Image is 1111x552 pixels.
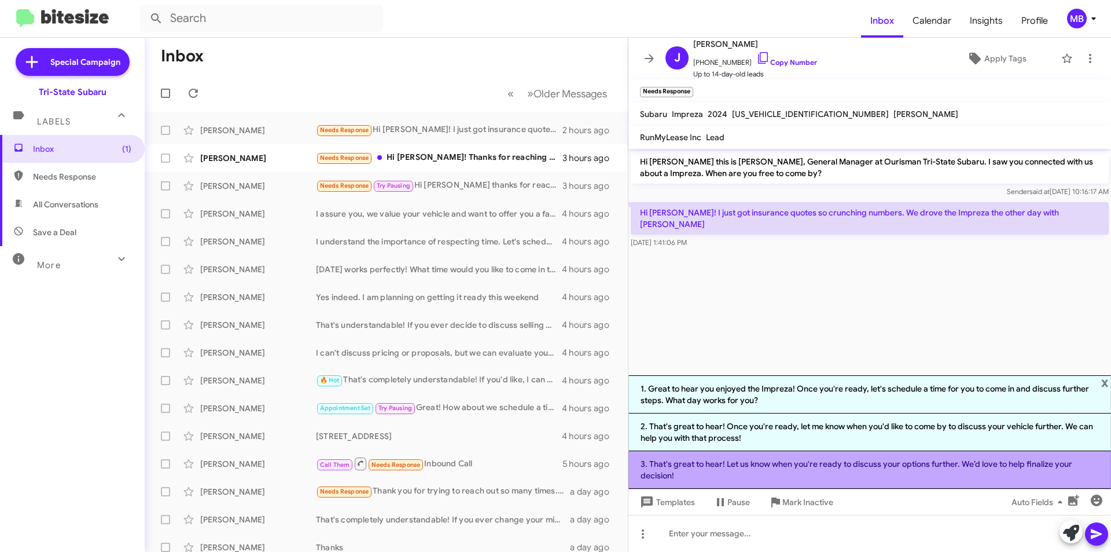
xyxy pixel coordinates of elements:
span: Special Campaign [50,56,120,68]
span: Mark Inactive [782,492,833,513]
div: [PERSON_NAME] [200,347,316,359]
span: x [1101,375,1109,389]
div: Thank you for trying to reach out so many times. At the moment, we have put a deposit down on a v... [316,485,570,498]
span: RunMyLease Inc [640,132,701,142]
span: Needs Response [320,182,369,189]
span: Older Messages [534,87,607,100]
div: Hi [PERSON_NAME]! I just got insurance quotes so crunching numbers. We drove the Impreza the othe... [316,123,562,137]
div: [PERSON_NAME] [200,264,316,275]
button: Next [520,82,614,105]
div: 4 hours ago [562,236,619,247]
span: 🔥 Hot [320,376,340,384]
div: 4 hours ago [562,319,619,331]
div: I can't discuss pricing or proposals, but we can evaluate your Wrangler Unlimited in person. Woul... [316,347,562,359]
div: I assure you, we value your vehicle and want to offer you a fair assessment. Let’s set up an appo... [316,208,562,220]
div: 3 hours ago [562,180,619,192]
div: That's completely understandable! If you'd like, I can help you with more information to make you... [316,374,562,387]
button: Previous [501,82,521,105]
small: Needs Response [640,87,693,97]
div: 5 hours ago [562,458,619,470]
span: [PERSON_NAME] [693,37,817,51]
span: Try Pausing [377,182,410,189]
span: Apply Tags [984,48,1027,69]
div: Inbound Call [316,456,562,471]
span: Lead [706,132,724,142]
a: Profile [1012,4,1057,38]
span: Sender [DATE] 10:16:17 AM [1007,187,1109,196]
div: I understand the importance of respecting time. Let's schedule an appointment to evaluate your Tu... [316,236,562,247]
span: Calendar [903,4,961,38]
span: Call Them [320,461,350,469]
span: Needs Response [320,126,369,134]
div: a day ago [570,486,619,498]
div: [PERSON_NAME] [200,319,316,331]
span: Inbox [33,143,131,155]
span: [DATE] 1:41:06 PM [631,238,687,247]
span: Impreza [672,109,703,119]
span: Insights [961,4,1012,38]
span: [PHONE_NUMBER] [693,51,817,68]
span: All Conversations [33,199,98,210]
div: 4 hours ago [562,347,619,359]
div: That's understandable! If you ever decide to discuss selling your vehicle, we're here to help. Do... [316,319,562,331]
span: said at [1029,187,1050,196]
button: Templates [628,492,704,513]
span: J [674,49,680,67]
div: 4 hours ago [562,264,619,275]
span: (1) [122,143,131,155]
a: Inbox [861,4,903,38]
span: Save a Deal [33,226,76,238]
div: Yes indeed. I am planning on getting it ready this weekend [316,291,562,303]
div: [PERSON_NAME] [200,152,316,164]
li: 1. Great to hear you enjoyed the Impreza! Once you're ready, let's schedule a time for you to com... [628,375,1111,414]
nav: Page navigation example [501,82,614,105]
div: [PERSON_NAME] [200,180,316,192]
button: Pause [704,492,759,513]
div: [PERSON_NAME] [200,486,316,498]
h1: Inbox [161,47,204,65]
span: Pause [727,492,750,513]
div: That's completely understandable! If you ever change your mind or have questions about your vehic... [316,514,570,525]
div: [PERSON_NAME] [200,458,316,470]
div: [PERSON_NAME] [200,430,316,442]
div: [DATE] works perfectly! What time would you like to come in to discuss selling your Telluride? [316,264,562,275]
div: MB [1067,9,1087,28]
li: 2. That's great to hear! Once you're ready, let me know when you'd like to come by to discuss you... [628,414,1111,451]
span: 2024 [708,109,727,119]
span: Needs Response [33,171,131,182]
div: [PERSON_NAME] [200,375,316,386]
div: [STREET_ADDRESS] [316,430,562,442]
span: [US_VEHICLE_IDENTIFICATION_NUMBER] [732,109,889,119]
li: 3. That's great to hear! Let us know when you're ready to discuss your options further. We’d love... [628,451,1111,489]
div: [PERSON_NAME] [200,291,316,303]
span: More [37,260,61,270]
button: Auto Fields [1002,492,1076,513]
span: « [507,86,514,101]
span: Needs Response [320,154,369,162]
div: [PERSON_NAME] [200,514,316,525]
div: [PERSON_NAME] [200,208,316,220]
span: Needs Response [320,488,369,495]
p: Hi [PERSON_NAME]! I just got insurance quotes so crunching numbers. We drove the Impreza the othe... [631,202,1109,235]
div: 4 hours ago [562,375,619,386]
div: Great! How about we schedule a time next week to discuss the sale of your Focus St? Let me know w... [316,401,562,415]
a: Copy Number [756,58,817,67]
div: 4 hours ago [562,208,619,220]
div: 3 hours ago [562,152,619,164]
span: Labels [37,116,71,127]
div: [PERSON_NAME] [200,236,316,247]
span: Try Pausing [378,404,412,412]
button: MB [1057,9,1098,28]
div: Tri-State Subaru [39,86,106,98]
span: Templates [638,492,695,513]
a: Special Campaign [16,48,130,76]
p: Hi [PERSON_NAME] this is [PERSON_NAME], General Manager at Ourisman Tri-State Subaru. I saw you c... [631,151,1109,184]
div: [PERSON_NAME] [200,403,316,414]
div: Hi [PERSON_NAME] thanks for reaching out. Let's chat late next week. I'm out of town now but will... [316,179,562,192]
span: Auto Fields [1011,492,1067,513]
div: 2 hours ago [562,125,619,136]
span: » [527,86,534,101]
span: Up to 14-day-old leads [693,68,817,80]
